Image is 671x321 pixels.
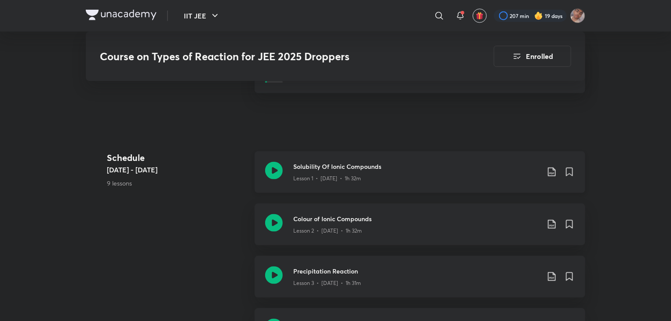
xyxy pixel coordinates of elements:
button: IIT JEE [179,7,226,25]
img: Company Logo [86,10,157,20]
a: Company Logo [86,10,157,22]
h4: Schedule [107,151,248,164]
h3: Course on Types of Reaction for JEE 2025 Droppers [100,50,444,63]
p: Lesson 3 • [DATE] • 1h 31m [293,279,361,287]
h5: [DATE] - [DATE] [107,164,248,175]
button: avatar [473,9,487,23]
a: Precipitation ReactionLesson 3 • [DATE] • 1h 31m [255,256,585,308]
img: avatar [476,12,484,20]
p: Lesson 1 • [DATE] • 1h 32m [293,175,361,182]
a: Solubility Of Ionic CompoundsLesson 1 • [DATE] • 1h 32m [255,151,585,204]
button: Enrolled [494,46,571,67]
h3: Solubility Of Ionic Compounds [293,162,540,171]
img: Rahul 2026 [570,8,585,23]
a: Colour of Ionic CompoundsLesson 2 • [DATE] • 1h 32m [255,204,585,256]
p: 9 lessons [107,179,248,188]
p: Lesson 2 • [DATE] • 1h 32m [293,227,362,235]
img: streak [534,11,543,20]
h3: Precipitation Reaction [293,266,540,276]
h3: Colour of Ionic Compounds [293,214,540,223]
